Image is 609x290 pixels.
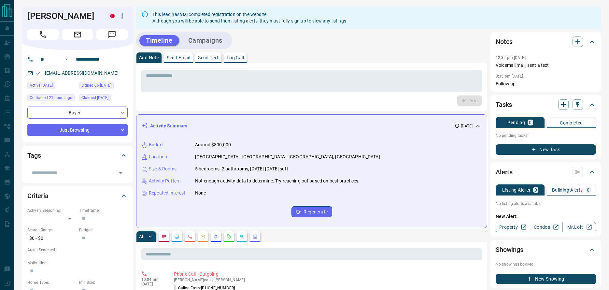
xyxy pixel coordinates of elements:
p: Completed [560,121,583,125]
span: Call [27,29,59,40]
p: Pending [507,120,525,125]
svg: Agent Actions [252,234,258,239]
svg: Lead Browsing Activity [174,234,179,239]
h2: Showings [496,244,523,255]
p: 8:35 pm [DATE] [496,74,523,79]
div: Sun Oct 12 2025 [27,82,76,91]
p: 0 [587,188,589,192]
p: New Alert: [496,213,596,220]
p: Actively Searching: [27,208,76,213]
span: Contacted 21 hours ago [30,94,72,101]
span: Email [62,29,93,40]
p: 5 bedrooms, 2 bathrooms, [DATE]-[DATE] sqft [195,166,288,172]
p: Around $800,000 [195,141,231,148]
p: Timeframe: [79,208,128,213]
p: Motivation: [27,260,128,266]
p: No showings booked [496,261,596,267]
p: Building Alerts [552,188,583,192]
p: None [195,190,206,196]
p: Repeated Interest [149,190,185,196]
p: Search Range: [27,227,76,233]
p: Size & Rooms [149,166,177,172]
h2: Tasks [496,99,512,110]
p: Log Call [227,55,244,60]
span: Active [DATE] [30,82,53,89]
h2: Criteria [27,191,49,201]
p: Not enough activity data to determine. Try reaching out based on best practices. [195,178,360,184]
div: Alerts [496,164,596,180]
p: Budget [149,141,164,148]
p: [GEOGRAPHIC_DATA], [GEOGRAPHIC_DATA], [GEOGRAPHIC_DATA], [GEOGRAPHIC_DATA] [195,153,380,160]
p: Send Text [198,55,219,60]
svg: Listing Alerts [213,234,219,239]
svg: Opportunities [239,234,245,239]
h1: [PERSON_NAME] [27,11,100,21]
button: Open [63,55,70,63]
div: Buyer [27,107,128,119]
p: [PERSON_NAME] called [PERSON_NAME] [174,278,479,282]
p: [DATE] [461,123,473,129]
div: Criteria [27,188,128,204]
button: New Showing [496,274,596,284]
svg: Email Valid [36,71,40,76]
p: 0 [529,120,531,125]
p: $0 - $0 [27,233,76,244]
h2: Tags [27,150,41,161]
div: Showings [496,242,596,257]
p: Home Type: [27,280,76,285]
p: Listing Alerts [502,188,531,192]
div: Activity Summary[DATE] [142,120,482,132]
button: Timeline [139,35,179,46]
div: property.ca [110,14,115,18]
span: Signed up [DATE] [81,82,111,89]
svg: Requests [226,234,232,239]
p: 0 [534,188,537,192]
p: All [139,234,144,239]
p: No listing alerts available [496,201,596,207]
button: Regenerate [291,206,332,217]
p: Location [149,153,167,160]
a: [EMAIL_ADDRESS][DOMAIN_NAME] [45,70,119,76]
svg: Calls [187,234,192,239]
div: Sun Oct 12 2025 [79,82,128,91]
p: Budget: [79,227,128,233]
p: Phone Call - Outgoing [174,271,479,278]
p: [DATE] [141,282,164,286]
span: Claimed [DATE] [81,94,108,101]
p: Activity Summary [150,123,187,129]
div: This lead has completed registration on the website. Although you will be able to send them listi... [152,8,346,27]
div: Tags [27,148,128,163]
p: 10:04 am [141,277,164,282]
div: Just Browsing [27,124,128,136]
button: Open [116,168,125,178]
p: Areas Searched: [27,247,128,253]
p: Send Email [167,55,190,60]
a: Mr.Loft [562,222,596,232]
p: Voicemail mail, sent a text [496,62,596,69]
svg: Emails [200,234,205,239]
div: Notes [496,34,596,50]
p: Follow up [496,80,596,87]
p: Add Note [139,55,159,60]
p: Activity Pattern [149,178,181,184]
p: 12:32 pm [DATE] [496,55,526,60]
span: Message [96,29,128,40]
h2: Alerts [496,167,513,177]
strong: NOT [179,12,189,17]
div: Sun Oct 12 2025 [79,94,128,103]
svg: Notes [161,234,166,239]
a: Property [496,222,529,232]
p: Min Size: [79,280,128,285]
div: Tasks [496,97,596,112]
button: Campaigns [182,35,229,46]
h2: Notes [496,36,513,47]
p: No pending tasks [496,131,596,140]
button: New Task [496,144,596,155]
div: Mon Oct 13 2025 [27,94,76,103]
a: Condos [529,222,562,232]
